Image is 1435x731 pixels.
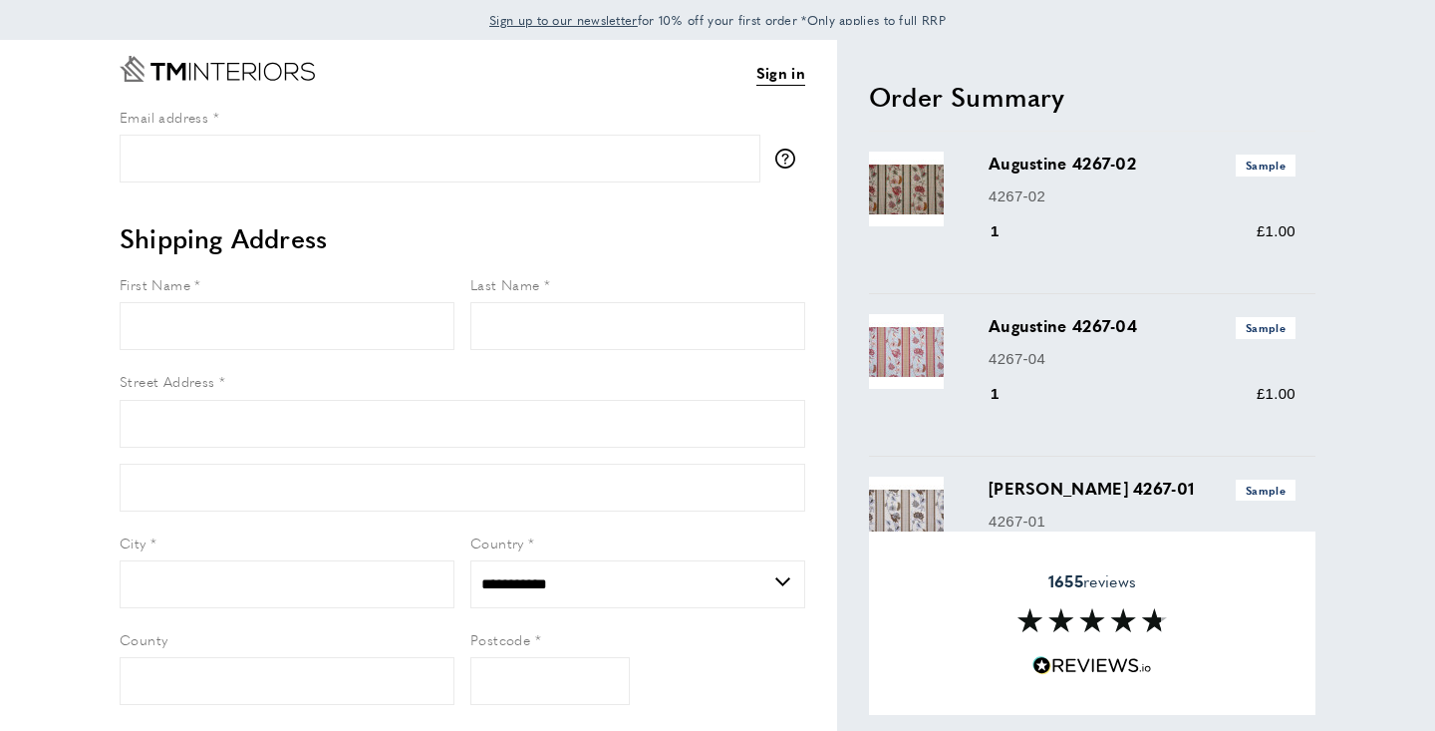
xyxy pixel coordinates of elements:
[120,533,146,552] span: City
[1048,569,1083,592] strong: 1655
[120,274,190,294] span: First Name
[1032,656,1152,675] img: Reviews.io 5 stars
[989,347,1295,371] p: 4267-04
[1236,155,1295,176] span: Sample
[989,219,1027,243] div: 1
[1048,571,1136,591] span: reviews
[989,510,1295,534] p: 4267-01
[1017,608,1167,632] img: Reviews section
[1257,385,1295,402] span: £1.00
[1257,222,1295,239] span: £1.00
[989,152,1295,176] h3: Augustine 4267-02
[775,149,805,169] button: More information
[489,11,946,29] span: for 10% off your first order *Only applies to full RRP
[120,629,167,649] span: County
[489,10,638,30] a: Sign up to our newsletter
[989,184,1295,208] p: 4267-02
[1236,317,1295,338] span: Sample
[869,477,944,551] img: Augustine 4267-01
[869,79,1315,115] h2: Order Summary
[989,314,1295,338] h3: Augustine 4267-04
[869,152,944,226] img: Augustine 4267-02
[120,371,215,391] span: Street Address
[989,477,1295,501] h3: [PERSON_NAME] 4267-01
[869,314,944,389] img: Augustine 4267-04
[470,274,540,294] span: Last Name
[470,533,524,552] span: Country
[1236,480,1295,501] span: Sample
[756,61,805,86] a: Sign in
[470,629,530,649] span: Postcode
[489,11,638,29] span: Sign up to our newsletter
[120,56,315,82] a: Go to Home page
[120,220,805,256] h2: Shipping Address
[989,382,1027,406] div: 1
[120,107,208,127] span: Email address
